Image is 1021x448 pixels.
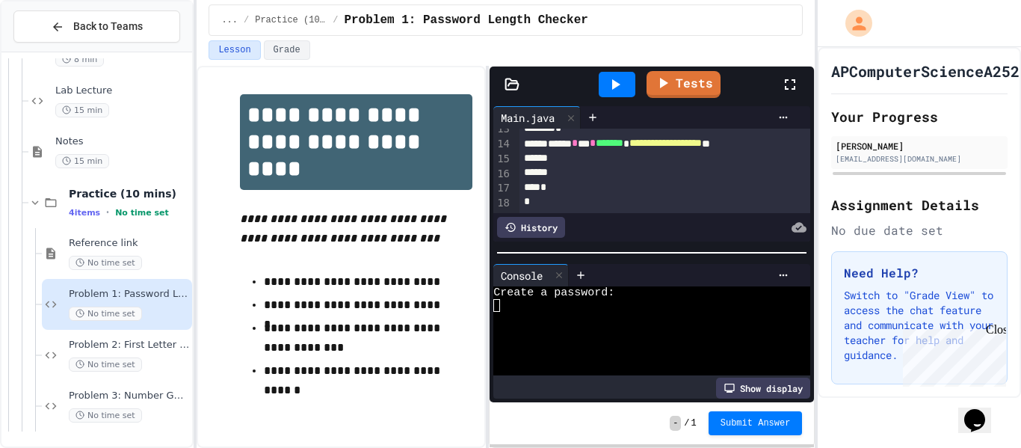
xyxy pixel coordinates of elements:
h2: Your Progress [831,106,1008,127]
div: [PERSON_NAME] [836,139,1003,153]
span: No time set [115,208,169,218]
span: Submit Answer [721,417,791,429]
span: No time set [69,408,142,423]
span: Notes [55,135,189,148]
div: Main.java [493,110,562,126]
button: Lesson [209,40,260,60]
span: 4 items [69,208,100,218]
iframe: chat widget [958,388,1006,433]
div: Main.java [493,106,581,129]
span: Create a password: [493,286,614,299]
span: Problem 2: First Letter Validator [69,339,189,352]
span: - [670,416,681,431]
div: [EMAIL_ADDRESS][DOMAIN_NAME] [836,153,1003,165]
div: No due date set [831,221,1008,239]
button: Submit Answer [709,411,803,435]
a: Tests [647,71,721,98]
span: 8 min [55,52,104,67]
div: 16 [493,167,512,182]
iframe: chat widget [897,323,1006,387]
span: ... [221,14,238,26]
div: 14 [493,137,512,152]
span: Problem 1: Password Length Checker [344,11,587,29]
span: Practice (10 mins) [255,14,327,26]
button: Back to Teams [13,10,180,43]
span: 1 [691,417,697,429]
h3: Need Help? [844,264,995,282]
div: Show display [716,378,810,399]
div: 17 [493,181,512,196]
span: Back to Teams [73,19,143,34]
span: No time set [69,358,142,372]
span: Reference link [69,237,189,250]
div: My Account [830,6,876,40]
span: / [244,14,249,26]
span: Problem 3: Number Guessing Game [69,390,189,402]
span: / [333,14,338,26]
span: No time set [69,307,142,321]
h2: Assignment Details [831,194,1008,215]
div: Console [493,268,550,283]
span: 15 min [55,103,109,117]
span: No time set [69,256,142,270]
p: Switch to "Grade View" to access the chat feature and communicate with your teacher for help and ... [844,288,995,363]
span: / [684,417,689,429]
div: 13 [493,122,512,137]
div: History [497,217,565,238]
span: • [106,206,109,218]
span: Problem 1: Password Length Checker [69,288,189,301]
span: Lab Lecture [55,85,189,97]
span: Practice (10 mins) [69,187,189,200]
span: 15 min [55,154,109,168]
div: 18 [493,196,512,211]
button: Grade [264,40,310,60]
div: 15 [493,152,512,167]
div: Chat with us now!Close [6,6,103,95]
div: Console [493,264,569,286]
